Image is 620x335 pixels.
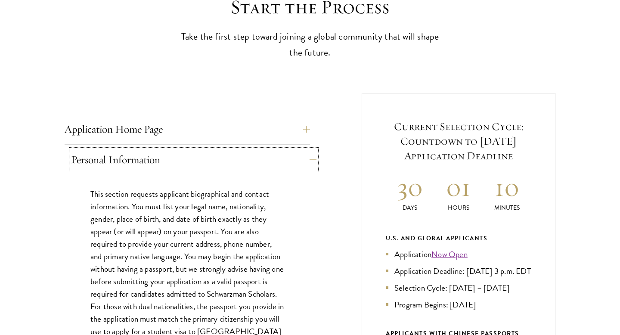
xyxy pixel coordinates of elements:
[386,248,531,261] li: Application
[386,171,434,203] h2: 30
[431,248,468,261] a: Now Open
[386,282,531,294] li: Selection Cycle: [DATE] – [DATE]
[386,265,531,277] li: Application Deadline: [DATE] 3 p.m. EDT
[177,29,443,61] p: Take the first step toward joining a global community that will shape the future.
[483,203,531,212] p: Minutes
[386,203,434,212] p: Days
[434,203,483,212] p: Hours
[434,171,483,203] h2: 01
[386,119,531,163] h5: Current Selection Cycle: Countdown to [DATE] Application Deadline
[71,149,316,170] button: Personal Information
[386,298,531,311] li: Program Begins: [DATE]
[386,233,531,244] div: U.S. and Global Applicants
[483,171,531,203] h2: 10
[65,119,310,140] button: Application Home Page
